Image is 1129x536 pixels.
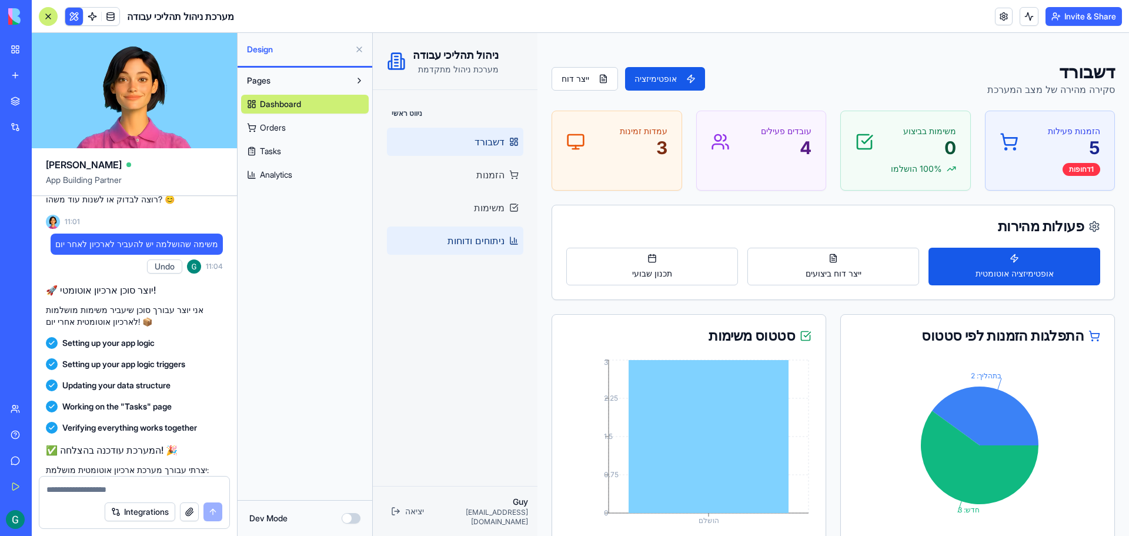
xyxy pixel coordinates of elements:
[40,14,126,31] h2: ניהול תהליכי עבודה
[247,44,350,55] span: Design
[55,463,155,475] p: Guy
[241,118,369,137] a: Orders
[46,464,223,476] p: יצרתי עבורך מערכת ארכיון אוטומטית מושלמת:
[530,104,583,125] p: 0
[585,472,607,481] tspan: חדש: 3
[260,98,301,110] span: Dashboard
[614,49,742,64] p: סקירה מהירה של מצב המערכת
[46,158,122,172] span: [PERSON_NAME]
[675,104,727,125] p: 5
[598,338,629,347] tspan: בתהליך: 2
[231,437,246,446] tspan: 0.75
[46,283,223,297] h2: 🚀 יוצר סוכן ארכיון אוטומטי!
[14,95,151,123] a: דשבורד
[206,262,223,271] span: 11:04
[46,194,223,205] p: רוצה לבדוק או לשנות עוד משהו? 😊
[40,31,126,42] p: מערכת ניהול מתקדמת
[375,215,546,252] button: ייצר דוח ביצועים
[62,358,185,370] span: Setting up your app logic triggers
[6,510,25,529] img: ACg8ocJ9KwVV3x5a9XIP9IwbY5uMndypQLaBNiQi05g5NyTJ4uccxg=s96-c
[62,337,155,349] span: Setting up your app logic
[14,128,151,156] a: הזמנות
[260,169,292,181] span: Analytics
[101,168,132,182] span: משימות
[433,235,489,247] span: ייצר דוח ביצועים
[9,468,55,489] button: יציאה
[241,71,350,90] button: Pages
[247,104,295,125] p: 3
[247,92,295,104] p: עמדות זמינות
[614,28,742,49] h1: דשבורד
[8,8,81,25] img: logo
[65,217,80,227] span: 11:01
[231,475,236,484] tspan: 0
[241,165,369,184] a: Analytics
[482,296,727,310] div: התפלגות הזמנות לפי סטטוס
[241,142,369,161] a: Tasks
[14,71,151,90] div: ניווט ראשי
[252,34,332,58] button: אופטימיזציה
[388,92,439,104] p: עובדים פעילים
[127,9,234,24] span: מערכת ניהול תהליכי עבודה
[326,483,346,492] tspan: הושלם
[46,304,223,328] p: אני יוצר עבורך סוכן שיעביר משימות מושלמות לארכיון אוטומטית אחרי יום! 📦
[75,201,132,215] span: ניתוחים ודוחות
[530,92,583,104] p: משימות בביצוע
[260,145,281,157] span: Tasks
[187,259,201,274] img: ACg8ocJ9KwVV3x5a9XIP9IwbY5uMndypQLaBNiQi05g5NyTJ4uccxg=s96-c
[556,215,727,252] button: אופטימיזציה אוטומטית
[249,512,288,524] label: Dev Mode
[179,34,245,58] button: ייצר דוח
[46,443,223,457] h2: ✅ המערכת עודכנה בהצלחה! 🎉
[103,135,132,149] span: הזמנות
[62,401,172,412] span: Working on the "Tasks" page
[231,361,245,369] tspan: 2.25
[388,104,439,125] p: 4
[193,187,727,201] div: פעולות מהירות
[55,238,218,250] span: משימה שהושלמה יש להעביר לארכיון לאחר יום
[102,102,132,116] span: דשבורד
[241,95,369,114] a: Dashboard
[260,122,286,134] span: Orders
[231,325,235,334] tspan: 3
[259,235,299,247] span: תכנון שבועי
[147,259,182,274] button: Undo
[62,422,197,434] span: Verifying everything works together
[62,379,171,391] span: Updating your data structure
[675,92,727,104] p: הזמנות פעילות
[14,161,151,189] a: משימות
[46,215,60,229] img: Ella_00000_wcx2te.png
[603,235,681,247] span: אופטימיזציה אוטומטית
[55,475,155,494] p: [EMAIL_ADDRESS][DOMAIN_NAME]
[247,75,270,86] span: Pages
[1046,7,1122,26] button: Invite & Share
[231,399,240,408] tspan: 1.5
[105,502,175,521] button: Integrations
[193,215,365,252] button: תכנון שבועי
[14,194,151,222] a: ניתוחים ודוחות
[193,296,439,310] div: סטטוס משימות
[690,130,727,143] div: 1 דחופות
[518,130,569,142] span: 100 % הושלמו
[46,174,223,195] span: App Building Partner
